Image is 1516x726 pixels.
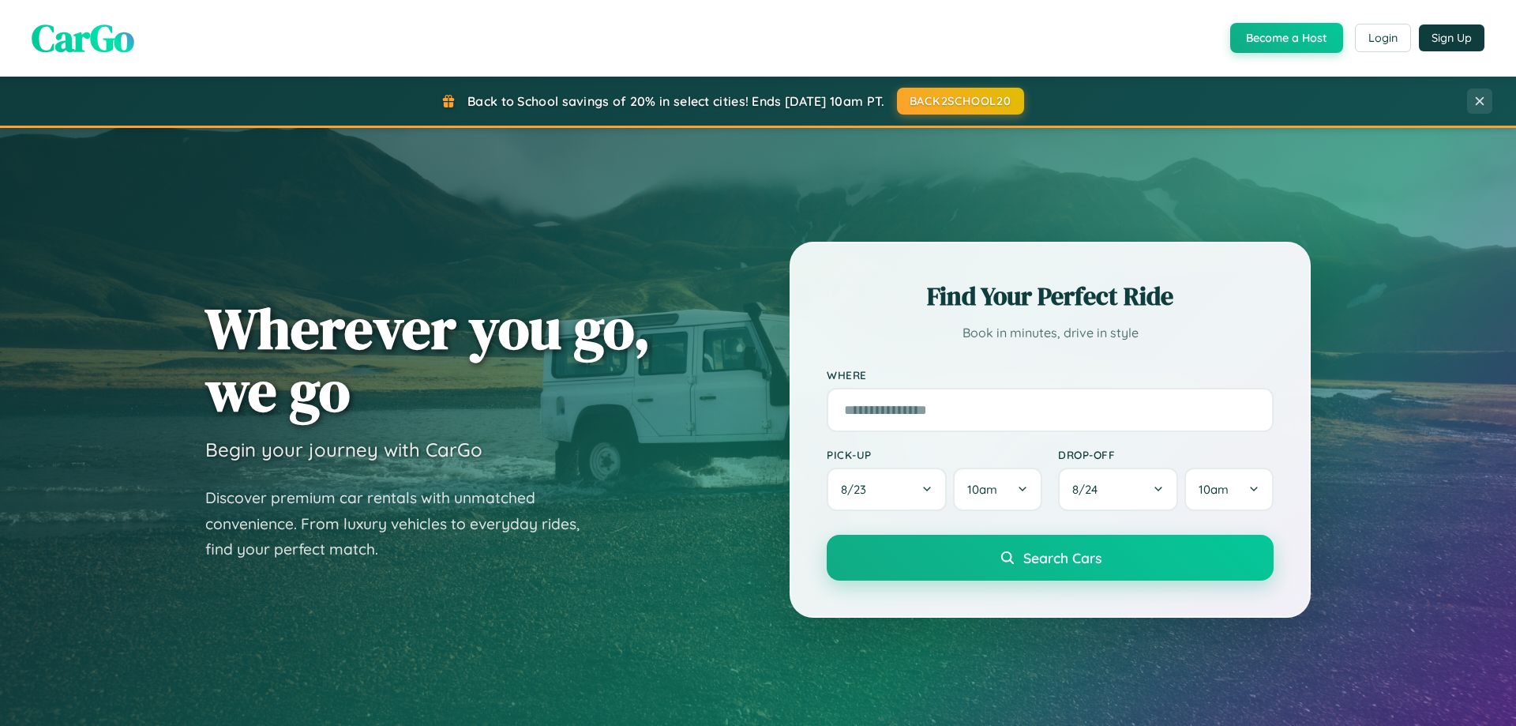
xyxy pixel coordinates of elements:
button: 10am [1184,468,1274,511]
button: Become a Host [1230,23,1343,53]
button: 8/23 [827,468,947,511]
button: BACK2SCHOOL20 [897,88,1024,115]
label: Drop-off [1058,448,1274,461]
h2: Find Your Perfect Ride [827,279,1274,314]
button: Search Cars [827,535,1274,581]
button: Login [1355,24,1411,52]
p: Book in minutes, drive in style [827,322,1274,344]
button: 8/24 [1058,468,1178,511]
button: 10am [953,468,1042,511]
span: 8 / 24 [1072,482,1105,497]
span: Search Cars [1023,549,1101,566]
h3: Begin your journey with CarGo [205,438,482,461]
span: 10am [967,482,997,497]
span: Back to School savings of 20% in select cities! Ends [DATE] 10am PT. [467,93,884,109]
p: Discover premium car rentals with unmatched convenience. From luxury vehicles to everyday rides, ... [205,485,600,562]
span: 10am [1199,482,1229,497]
h1: Wherever you go, we go [205,297,651,422]
button: Sign Up [1419,24,1484,51]
span: 8 / 23 [841,482,874,497]
label: Pick-up [827,448,1042,461]
span: CarGo [32,12,134,64]
label: Where [827,368,1274,382]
